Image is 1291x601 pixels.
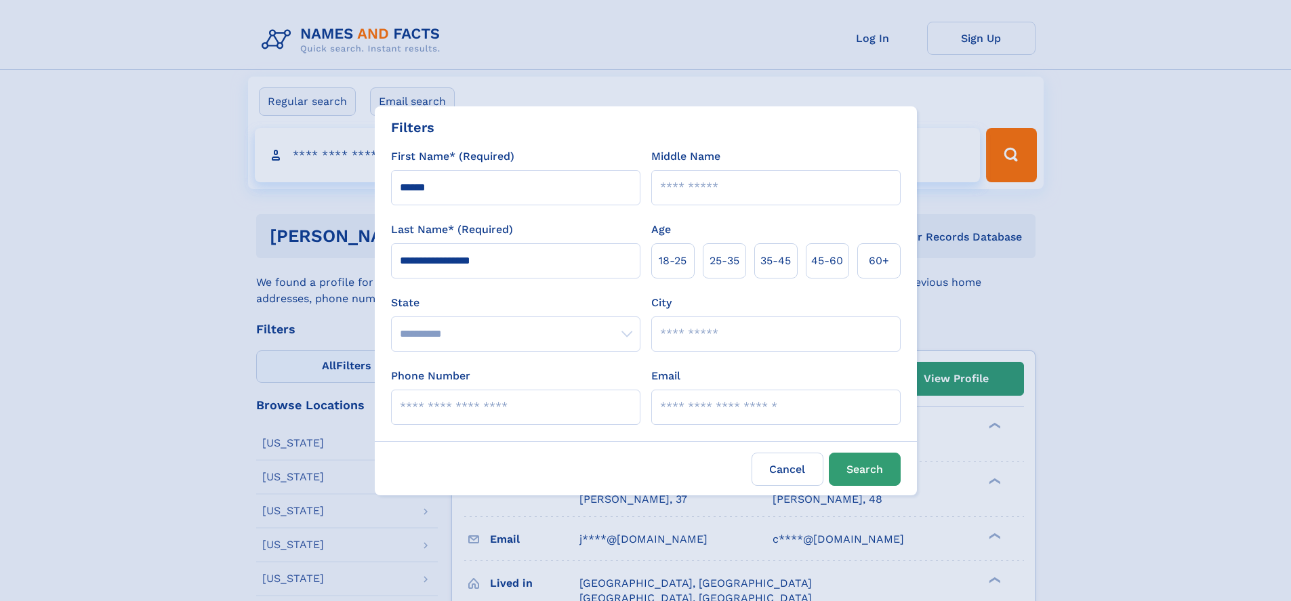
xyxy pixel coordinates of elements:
label: First Name* (Required) [391,148,514,165]
label: Last Name* (Required) [391,222,513,238]
span: 18‑25 [659,253,687,269]
span: 60+ [869,253,889,269]
label: City [651,295,672,311]
label: Age [651,222,671,238]
span: 25‑35 [710,253,739,269]
span: 45‑60 [811,253,843,269]
label: State [391,295,640,311]
label: Phone Number [391,368,470,384]
span: 35‑45 [760,253,791,269]
label: Middle Name [651,148,720,165]
div: Filters [391,117,434,138]
button: Search [829,453,901,486]
label: Email [651,368,680,384]
label: Cancel [752,453,823,486]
